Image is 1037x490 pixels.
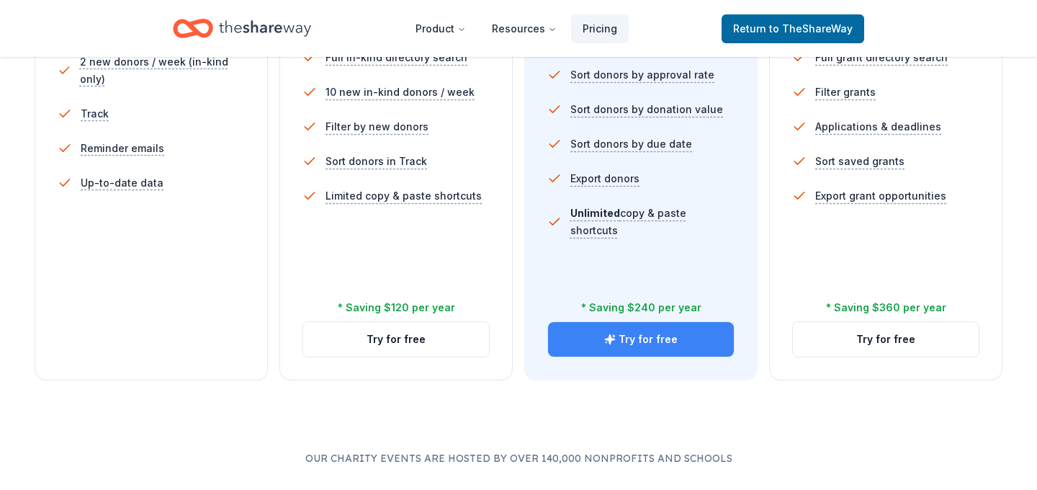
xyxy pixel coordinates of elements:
[570,101,723,118] span: Sort donors by donation value
[326,84,475,101] span: 10 new in-kind donors / week
[570,135,692,153] span: Sort donors by due date
[548,322,734,357] button: Try for free
[722,14,864,43] a: Returnto TheShareWay
[815,187,946,205] span: Export grant opportunities
[793,322,979,357] button: Try for free
[570,170,639,187] span: Export donors
[80,53,245,88] span: 2 new donors / week (in-kind only)
[81,174,163,192] span: Up-to-date data
[326,118,428,135] span: Filter by new donors
[338,299,455,316] div: * Saving $120 per year
[826,299,946,316] div: * Saving $360 per year
[570,207,620,219] span: Unlimited
[81,140,164,157] span: Reminder emails
[769,22,853,35] span: to TheShareWay
[303,322,489,357] button: Try for free
[326,49,467,66] span: Full in-kind directory search
[815,118,941,135] span: Applications & deadlines
[81,105,109,122] span: Track
[815,84,876,101] span: Filter grants
[815,153,904,170] span: Sort saved grants
[815,49,948,66] span: Full grant directory search
[581,299,701,316] div: * Saving $240 per year
[733,20,853,37] span: Return
[173,12,311,45] a: Home
[570,66,714,84] span: Sort donors by approval rate
[326,153,427,170] span: Sort donors in Track
[570,207,686,236] span: copy & paste shortcuts
[404,12,629,45] nav: Main
[404,14,477,43] button: Product
[571,14,629,43] a: Pricing
[326,187,482,205] span: Limited copy & paste shortcuts
[480,14,568,43] button: Resources
[35,450,1002,467] p: Our charity events are hosted by over 140,000 nonprofits and schools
